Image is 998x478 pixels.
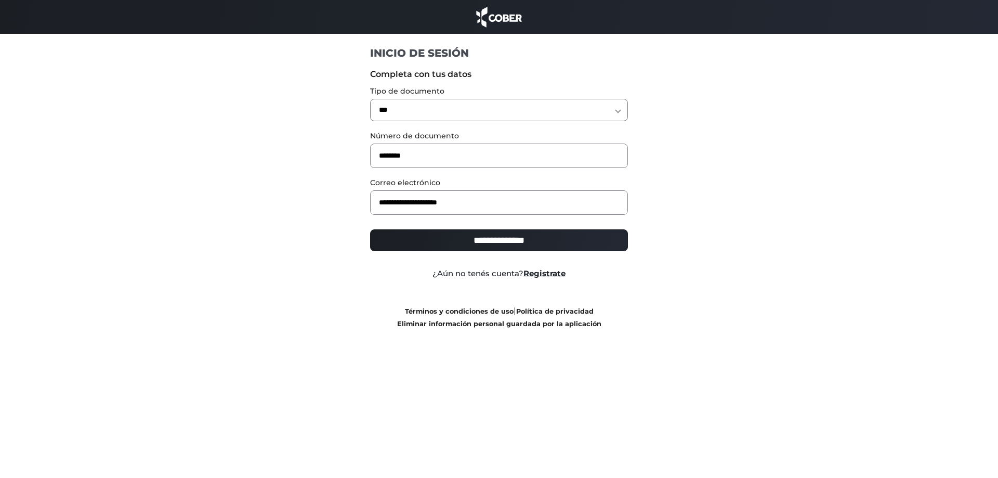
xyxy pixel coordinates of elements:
[362,268,636,280] div: ¿Aún no tenés cuenta?
[362,305,636,330] div: |
[370,131,628,141] label: Número de documento
[370,86,628,97] label: Tipo de documento
[523,268,566,278] a: Registrate
[405,307,514,315] a: Términos y condiciones de uso
[474,5,524,29] img: cober_marca.png
[370,46,628,60] h1: INICIO DE SESIÓN
[370,177,628,188] label: Correo electrónico
[397,320,601,328] a: Eliminar información personal guardada por la aplicación
[516,307,594,315] a: Política de privacidad
[370,68,628,81] label: Completa con tus datos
